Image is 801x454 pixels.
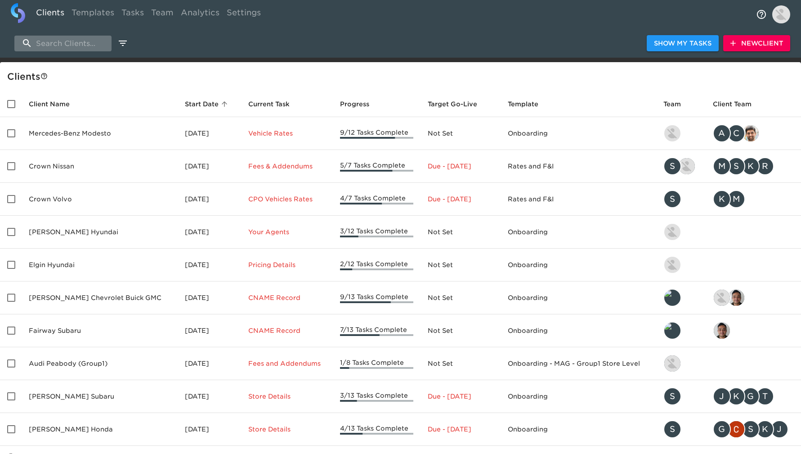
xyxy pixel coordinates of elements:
td: [DATE] [178,347,241,380]
img: kevin.lo@roadster.com [664,257,680,273]
div: savannah@roadster.com [663,190,698,208]
div: J [770,420,788,438]
div: nikko.foster@roadster.com, sai@simplemnt.com [713,289,794,307]
svg: This is a list of all of your clients and clients shared with you [40,73,48,80]
div: M [713,157,731,175]
p: CNAME Record [248,293,326,302]
p: Pricing Details [248,260,326,269]
span: Team [663,99,693,109]
p: Due - [DATE] [428,195,493,204]
div: james.kurtenbach@schomp.com, kevin.mand@schomp.com, george.lawton@schomp.com, tj.joyce@schomp.com [713,387,794,405]
p: Due - [DATE] [428,162,493,171]
span: Calculated based on the start date and the duration of all Tasks contained in this Hub. [428,99,477,109]
div: savannah@roadster.com, austin@roadster.com [663,157,698,175]
td: [DATE] [178,314,241,347]
div: K [713,190,731,208]
td: [PERSON_NAME] Subaru [22,380,178,413]
div: mcooley@crowncars.com, sparent@crowncars.com, kwilson@crowncars.com, rrobins@crowncars.com [713,157,794,175]
td: Rates and F&I [501,183,656,216]
span: Show My Tasks [654,38,712,49]
p: Due - [DATE] [428,425,493,434]
p: CPO Vehicles Rates [248,195,326,204]
span: Current Task [248,99,301,109]
td: Crown Nissan [22,150,178,183]
td: 4/13 Tasks Complete [333,413,421,446]
img: christopher.mccarthy@roadster.com [728,421,744,437]
td: Onboarding [501,413,656,446]
p: Vehicle Rates [248,129,326,138]
td: Elgin Hyundai [22,249,178,281]
div: savannah@roadster.com [663,420,698,438]
td: [DATE] [178,413,241,446]
div: kevin.lo@roadster.com [663,223,698,241]
span: Client Name [29,99,81,109]
div: nikko.foster@roadster.com [663,354,698,372]
td: Onboarding [501,281,656,314]
div: george.lawton@schomp.com, christopher.mccarthy@roadster.com, scott.graves@schomp.com, kevin.mand@... [713,420,794,438]
td: Not Set [421,314,501,347]
div: K [756,420,774,438]
div: angelique.nurse@roadster.com, clayton.mandel@roadster.com, sandeep@simplemnt.com [713,124,794,142]
div: S [663,157,681,175]
span: Target Go-Live [428,99,489,109]
div: M [727,190,745,208]
p: Fees & Addendums [248,162,326,171]
div: G [742,387,760,405]
td: 9/13 Tasks Complete [333,281,421,314]
td: Onboarding [501,380,656,413]
span: Progress [340,99,381,109]
img: nikko.foster@roadster.com [714,290,730,306]
td: Mercedes-Benz Modesto [22,117,178,150]
a: Analytics [177,3,223,25]
td: Onboarding - MAG - Group1 Store Level [501,347,656,380]
div: S [727,157,745,175]
img: kevin.lo@roadster.com [664,125,680,141]
span: This is the next Task in this Hub that should be completed [248,99,290,109]
td: 1/8 Tasks Complete [333,347,421,380]
p: Due - [DATE] [428,392,493,401]
td: Onboarding [501,117,656,150]
div: kevin.lo@roadster.com [663,256,698,274]
p: CNAME Record [248,326,326,335]
td: 3/12 Tasks Complete [333,216,421,249]
td: 9/12 Tasks Complete [333,117,421,150]
div: A [713,124,731,142]
a: Team [148,3,177,25]
img: austin@roadster.com [679,158,695,174]
img: logo [11,3,25,23]
td: [DATE] [178,380,241,413]
td: Onboarding [501,216,656,249]
img: nikko.foster@roadster.com [664,355,680,372]
td: Not Set [421,281,501,314]
div: Client s [7,69,797,84]
td: 2/12 Tasks Complete [333,249,421,281]
span: Client Team [713,99,763,109]
div: C [727,124,745,142]
td: 5/7 Tasks Complete [333,150,421,183]
td: Crown Volvo [22,183,178,216]
div: K [742,157,760,175]
div: savannah@roadster.com [663,387,698,405]
button: notifications [751,4,772,25]
td: [DATE] [178,216,241,249]
div: G [713,420,731,438]
td: Not Set [421,216,501,249]
div: leland@roadster.com [663,322,698,340]
td: 4/7 Tasks Complete [333,183,421,216]
img: sai@simplemnt.com [714,322,730,339]
td: Audi Peabody (Group1) [22,347,178,380]
td: Onboarding [501,249,656,281]
img: leland@roadster.com [664,322,680,339]
td: [PERSON_NAME] Hyundai [22,216,178,249]
div: T [756,387,774,405]
div: kevin.lo@roadster.com [663,124,698,142]
img: Profile [772,5,790,23]
td: [PERSON_NAME] Chevrolet Buick GMC [22,281,178,314]
a: Tasks [118,3,148,25]
a: Clients [32,3,68,25]
div: S [663,190,681,208]
td: Rates and F&I [501,150,656,183]
p: Fees and Addendums [248,359,326,368]
td: [PERSON_NAME] Honda [22,413,178,446]
td: 7/13 Tasks Complete [333,314,421,347]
